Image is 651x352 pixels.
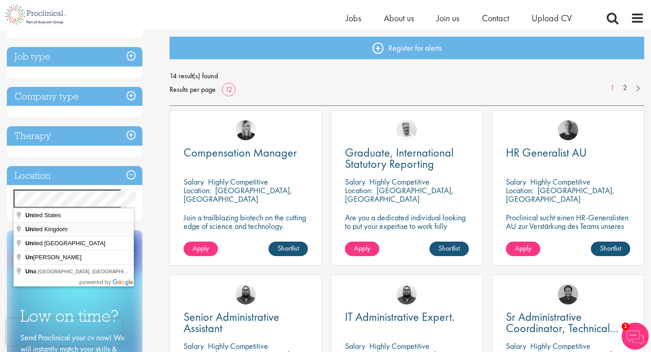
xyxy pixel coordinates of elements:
span: ited Kingdom [25,226,69,233]
span: Salary [345,176,365,187]
p: Highly Competitive [208,176,268,187]
iframe: reCAPTCHA [6,319,122,346]
span: Salary [345,341,365,351]
span: [PERSON_NAME] [25,254,83,261]
p: [GEOGRAPHIC_DATA], [GEOGRAPHIC_DATA] [345,185,453,204]
a: 12 [222,85,236,94]
span: Results per page [170,83,216,96]
img: Chatbot [622,323,649,350]
a: Compensation Manager [184,147,308,158]
p: Highly Competitive [530,341,590,351]
span: a [25,268,38,275]
img: Ashley Bennett [396,284,417,304]
p: Are you a dedicated individual looking to put your expertise to work fully flexibly in a hybrid p... [345,213,469,239]
p: [GEOGRAPHIC_DATA], [GEOGRAPHIC_DATA] [506,185,614,204]
span: ited States [25,212,62,219]
span: 14 result(s) found [170,69,644,83]
span: Apply [515,243,531,253]
a: 1 [606,83,619,93]
p: Proclinical sucht einen HR-Generalisten AU zur Verstärkung des Teams unseres Kunden in [GEOGRAPHI... [506,213,630,239]
a: 2 [618,83,632,93]
img: Joshua Bye [396,120,417,140]
span: IT Administrative Expert. [345,309,455,324]
p: Highly Competitive [369,176,429,187]
h3: Job type [7,47,142,67]
span: Salary [506,176,526,187]
a: Contact [482,12,509,24]
a: IT Administrative Expert. [345,311,469,323]
a: Apply [184,242,218,256]
a: Apply [506,242,540,256]
a: Register for alerts [170,37,644,59]
p: Highly Competitive [530,176,590,187]
span: Un [25,212,33,219]
a: Jobs [346,12,361,24]
span: Apply [354,243,370,253]
h3: Low on time? [20,307,129,325]
a: Senior Administrative Assistant [184,311,308,334]
span: Location: [345,185,373,195]
h3: Company type [7,87,142,106]
span: [GEOGRAPHIC_DATA], [GEOGRAPHIC_DATA] [38,269,144,274]
span: Graduate, International Statutory Reporting [345,145,453,171]
span: Location: [184,185,211,195]
span: Un [25,240,33,247]
a: Join us [437,12,459,24]
span: HR Generalist AU [506,145,587,160]
a: Graduate, International Statutory Reporting [345,147,469,170]
a: Shortlist [429,242,469,256]
a: Apply [345,242,379,256]
span: Salary [184,176,204,187]
img: Ashley Bennett [236,284,256,304]
h3: Therapy [7,126,142,146]
span: Salary [184,341,204,351]
span: Un [25,268,33,275]
img: Mike Raletz [558,284,578,304]
img: Felix Zimmer [558,120,578,140]
p: [GEOGRAPHIC_DATA], [GEOGRAPHIC_DATA] [184,185,292,204]
span: Un [25,226,33,233]
a: HR Generalist AU [506,147,630,158]
span: Senior Administrative Assistant [184,309,279,336]
a: Sr Administrative Coordinator, Technical Operations [506,311,630,334]
a: Shortlist [591,242,630,256]
p: Highly Competitive [369,341,429,351]
a: Upload CV [532,12,572,24]
p: Highly Competitive [208,341,268,351]
a: About us [384,12,414,24]
span: 1 [622,323,629,330]
p: Join a trailblazing biotech on the cutting edge of science and technology. [184,213,308,230]
img: Janelle Jones [236,120,256,140]
a: Shortlist [269,242,308,256]
span: Compensation Manager [184,145,297,160]
span: Apply [193,243,209,253]
span: Sr Administrative Coordinator, Technical Operations [506,309,618,347]
span: ited [GEOGRAPHIC_DATA] [25,240,107,247]
h3: Location [7,166,142,186]
span: Salary [506,341,526,351]
span: Un [25,254,33,261]
span: Location: [506,185,533,195]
